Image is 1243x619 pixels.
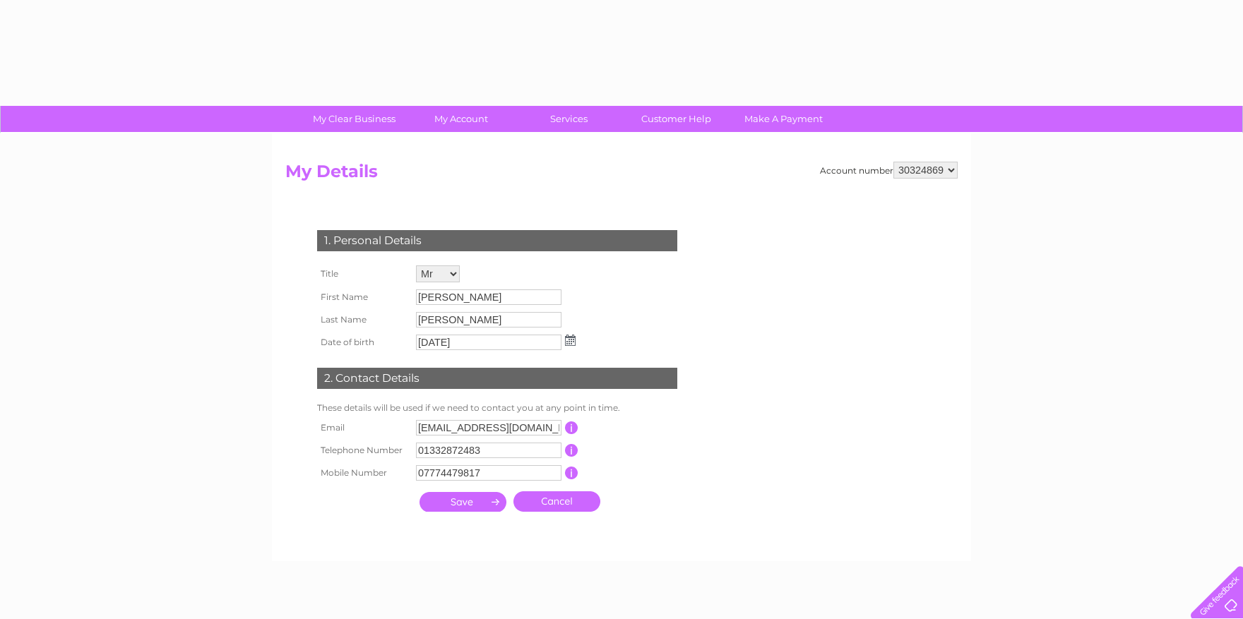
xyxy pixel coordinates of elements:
th: Telephone Number [314,439,412,462]
th: Date of birth [314,331,412,354]
th: Mobile Number [314,462,412,484]
a: Cancel [513,491,600,512]
a: Make A Payment [725,106,842,132]
div: Account number [820,162,958,179]
input: Information [565,444,578,457]
div: 2. Contact Details [317,368,677,389]
img: ... [565,335,576,346]
input: Submit [420,492,506,512]
th: Email [314,416,412,439]
a: Customer Help [618,106,734,132]
div: 1. Personal Details [317,230,677,251]
input: Information [565,421,578,434]
input: Information [565,467,578,479]
a: Services [511,106,627,132]
a: My Account [403,106,520,132]
td: These details will be used if we need to contact you at any point in time. [314,399,681,416]
h2: My Details [285,162,958,188]
th: Title [314,262,412,286]
a: My Clear Business [296,106,412,132]
th: First Name [314,286,412,308]
th: Last Name [314,308,412,331]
